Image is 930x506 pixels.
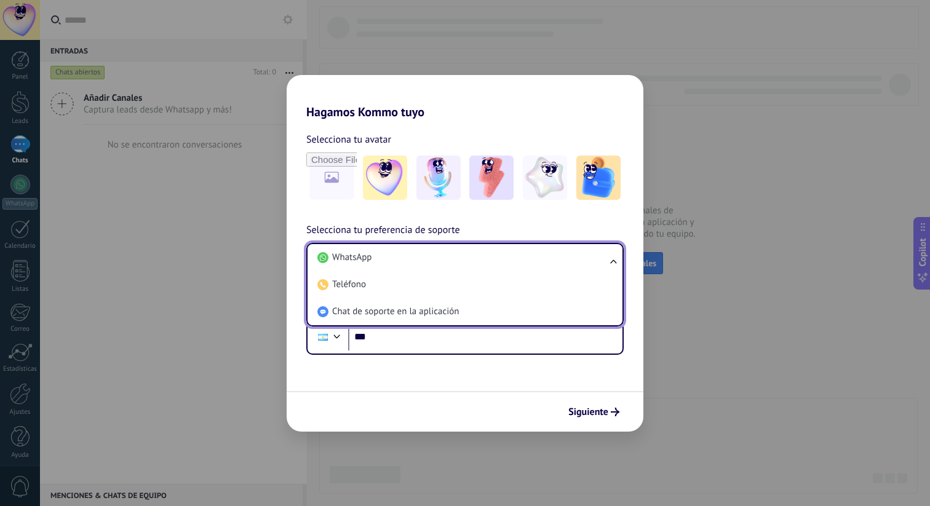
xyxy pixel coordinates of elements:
img: -5.jpeg [576,156,621,200]
div: Argentina: + 54 [311,324,335,350]
span: Chat de soporte en la aplicación [332,306,459,318]
span: Selecciona tu preferencia de soporte [306,223,460,239]
img: -2.jpeg [416,156,461,200]
img: -4.jpeg [523,156,567,200]
span: Siguiente [568,408,608,416]
span: Selecciona tu avatar [306,132,391,148]
img: -3.jpeg [469,156,514,200]
h2: Hagamos Kommo tuyo [287,75,643,119]
button: Siguiente [563,401,625,422]
span: WhatsApp [332,251,372,264]
span: Teléfono [332,279,366,291]
img: -1.jpeg [363,156,407,200]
